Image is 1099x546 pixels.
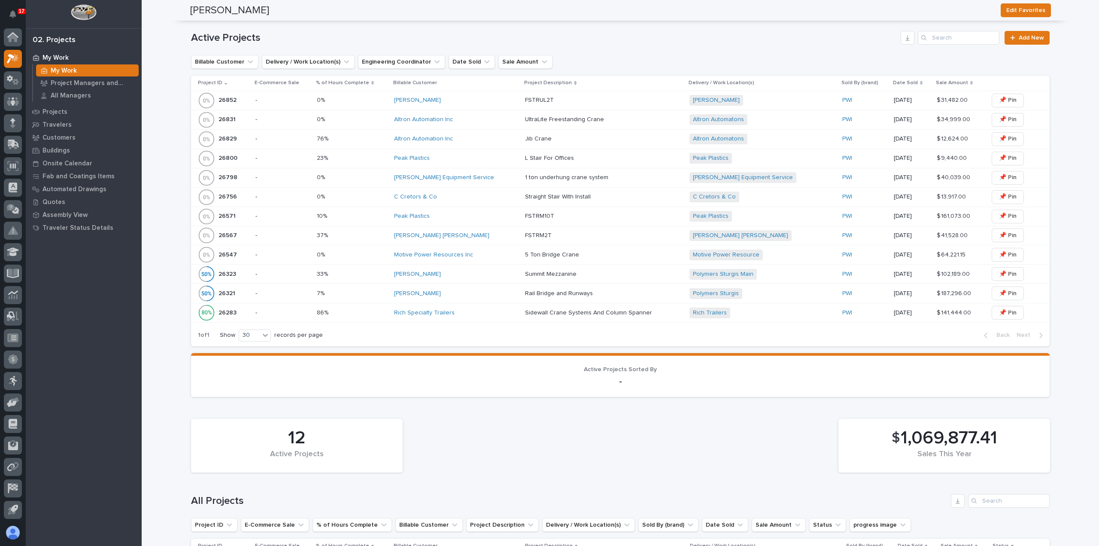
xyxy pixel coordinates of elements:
p: Project Managers and Engineers [51,79,135,87]
a: Polymers Sturgis Main [693,271,753,278]
a: PWI [842,290,852,297]
span: 📌 Pin [999,134,1017,144]
button: % of Hours Complete [313,518,392,532]
p: % of Hours Complete [316,78,369,88]
p: $ 161,073.00 [937,211,972,220]
p: 1 ton underhung crane system [525,172,610,181]
p: Straight Stair With Install [525,192,592,201]
p: Project Description [524,78,572,88]
p: Travelers [43,121,72,129]
span: 1,069,877.41 [901,427,997,449]
p: [DATE] [894,290,930,297]
p: Jib Crane [525,134,553,143]
p: 76% [317,134,330,143]
a: Altron Automation Inc [394,135,453,143]
p: Summit Mezzanine [525,269,578,278]
p: Buildings [43,147,70,155]
span: Back [991,331,1010,339]
a: PWI [842,97,852,104]
a: All Managers [33,89,142,101]
a: Add New [1005,31,1050,45]
p: FSTRM2T [525,230,553,239]
span: Add New [1019,35,1044,41]
p: L Stair For Offices [525,153,576,162]
p: $ 34,999.00 [937,114,972,123]
tr: 2679826798 -0%0% [PERSON_NAME] Equipment Service 1 ton underhung crane system1 ton underhung cran... [191,168,1050,187]
a: PWI [842,155,852,162]
a: [PERSON_NAME] [394,290,441,297]
div: Notifications17 [11,10,22,24]
p: Sale Amount [936,78,968,88]
p: $ 9,440.00 [937,153,968,162]
a: Travelers [26,118,142,131]
img: Workspace Logo [71,4,96,20]
p: 26800 [219,153,239,162]
div: Search [918,31,999,45]
p: All Managers [51,92,91,100]
p: - [255,290,310,297]
button: 📌 Pin [992,267,1024,281]
a: Rich Trailers [693,309,727,317]
p: records per page [274,332,323,339]
a: PWI [842,309,852,317]
button: Sale Amount [498,55,553,69]
div: Active Projects [206,450,388,468]
input: Search [968,494,1050,508]
a: My Work [33,64,142,76]
span: 📌 Pin [999,192,1017,202]
a: Buildings [26,144,142,157]
a: C Cretors & Co [394,193,437,201]
p: - [255,174,310,181]
p: Customers [43,134,76,142]
a: Peak Plastics [693,213,729,220]
p: 1 of 1 [191,325,216,346]
a: PWI [842,251,852,259]
p: [DATE] [894,232,930,239]
button: progress image [850,518,911,532]
p: Onsite Calendar [43,160,92,168]
div: Sales This Year [853,450,1035,468]
button: E-Commerce Sale [241,518,309,532]
h1: Active Projects [191,32,897,44]
p: - [255,271,310,278]
p: - [255,309,310,317]
button: Engineering Coordinator [358,55,445,69]
span: 📌 Pin [999,230,1017,241]
p: 26547 [219,250,239,259]
p: 0% [317,95,327,104]
p: [DATE] [894,135,930,143]
p: 5 Ton Bridge Crane [525,250,581,259]
p: My Work [43,54,69,62]
p: Project ID [198,78,222,88]
p: Traveler Status Details [43,224,113,232]
tr: 2654726547 -0%0% Motive Power Resources Inc 5 Ton Bridge Crane5 Ton Bridge Crane Motive Power Res... [191,245,1050,265]
a: Motive Power Resource [693,251,759,259]
a: PWI [842,116,852,123]
p: 26283 [219,308,238,317]
p: 33% [317,269,330,278]
a: PWI [842,213,852,220]
a: [PERSON_NAME] [394,97,441,104]
button: Edit Favorites [1001,3,1051,17]
span: 📌 Pin [999,308,1017,318]
a: Fab and Coatings Items [26,170,142,183]
span: Edit Favorites [1006,5,1045,15]
p: 0% [317,192,327,201]
p: 86% [317,308,330,317]
p: [DATE] [894,271,930,278]
button: 📌 Pin [992,132,1024,146]
tr: 2657126571 -10%10% Peak Plastics FSTRM10TFSTRM10T Peak Plastics PWI [DATE]$ 161,073.00$ 161,073.0... [191,207,1050,226]
p: - [255,116,310,123]
button: 📌 Pin [992,229,1024,242]
p: $ 64,221.15 [937,250,967,259]
p: - [255,193,310,201]
a: [PERSON_NAME] Equipment Service [394,174,494,181]
tr: 2675626756 -0%0% C Cretors & Co Straight Stair With InstallStraight Stair With Install C Cretors ... [191,187,1050,207]
a: Altron Automation Inc [394,116,453,123]
button: Project Description [466,518,539,532]
p: - [255,232,310,239]
p: Sold By (brand) [841,78,878,88]
button: Next [1013,331,1050,339]
a: Assembly View [26,208,142,221]
div: 02. Projects [33,36,76,45]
